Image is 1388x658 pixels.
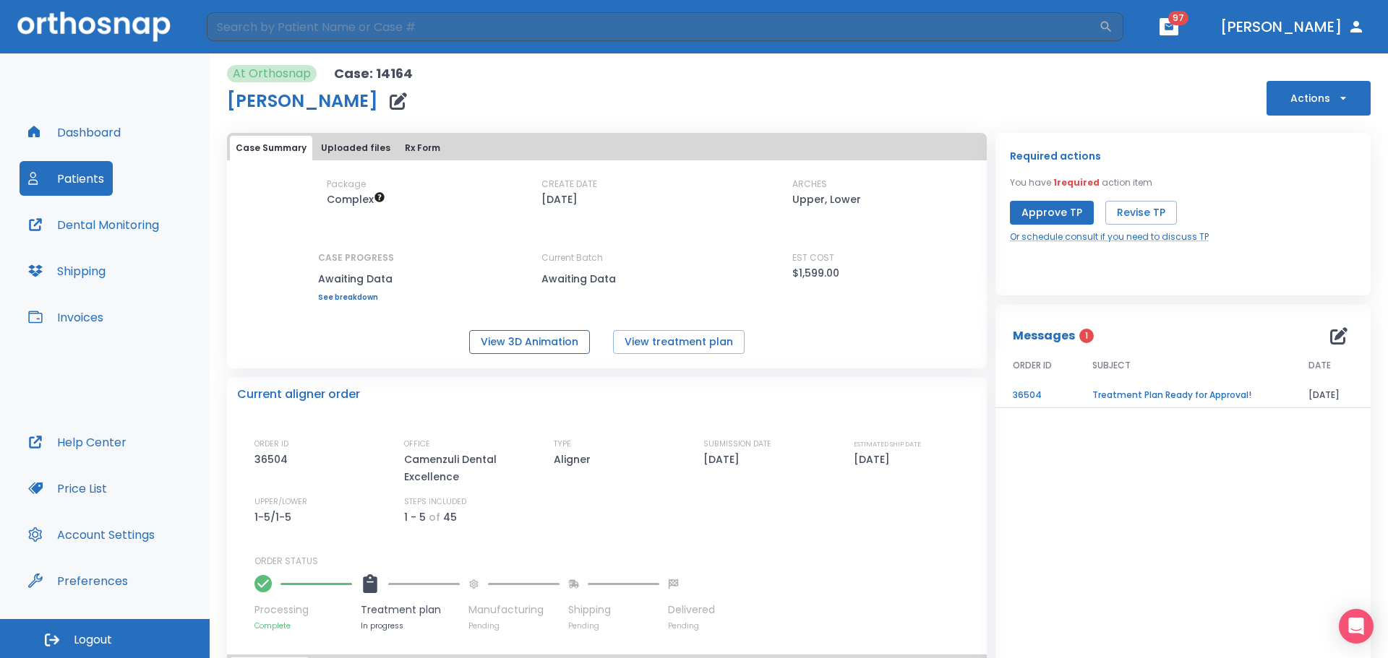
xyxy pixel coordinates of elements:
p: Upper, Lower [792,191,861,208]
td: Treatment Plan Ready for Approval! [1075,383,1291,408]
button: Revise TP [1105,201,1177,225]
button: Patients [20,161,113,196]
p: OFFICE [404,438,430,451]
button: Case Summary [230,136,312,160]
p: ARCHES [792,178,827,191]
p: TYPE [554,438,571,451]
p: Case: 14164 [334,65,413,82]
span: 1 [1079,329,1094,343]
div: Tooltip anchor [125,574,138,587]
h1: [PERSON_NAME] [227,92,378,110]
td: [DATE] [1291,383,1371,408]
p: Current aligner order [237,386,360,403]
p: Treatment plan [361,602,460,618]
p: [DATE] [703,451,745,468]
p: Aligner [554,451,596,468]
p: Awaiting Data [318,270,394,287]
p: SUBMISSION DATE [703,438,771,451]
span: DATE [1308,359,1331,372]
p: Pending [568,620,659,631]
p: Pending [468,620,560,631]
button: Rx Form [399,136,446,160]
p: 1 - 5 [404,508,426,526]
p: 45 [443,508,457,526]
button: [PERSON_NAME] [1214,14,1371,40]
span: Up to 50 Steps (100 aligners) [327,192,385,207]
p: At Orthosnap [233,65,311,82]
td: 36504 [995,383,1075,408]
p: 1-5/1-5 [254,508,296,526]
button: Shipping [20,254,114,288]
img: Orthosnap [17,12,171,41]
p: UPPER/LOWER [254,495,307,508]
p: Messages [1013,327,1075,345]
p: $1,599.00 [792,264,839,282]
span: 97 [1168,11,1188,25]
span: Logout [74,632,112,648]
p: Shipping [568,602,659,618]
p: Awaiting Data [541,270,672,287]
p: [DATE] [541,191,578,208]
p: Delivered [668,602,715,618]
button: Account Settings [20,517,163,552]
a: Or schedule consult if you need to discuss TP [1010,230,1209,243]
div: Open Intercom Messenger [1339,609,1374,644]
p: Manufacturing [468,602,560,618]
button: View 3D Animation [469,330,590,354]
p: Required actions [1010,147,1101,165]
button: View treatment plan [613,330,745,354]
div: tabs [230,136,984,160]
input: Search by Patient Name or Case # [207,12,1099,41]
button: Price List [20,471,116,506]
button: Approve TP [1010,201,1094,225]
p: CASE PROGRESS [318,251,394,264]
a: See breakdown [318,293,394,302]
p: CREATE DATE [541,178,597,191]
span: SUBJECT [1092,359,1131,372]
button: Preferences [20,563,137,598]
p: ORDER ID [254,438,288,451]
p: Camenzuli Dental Excellence [404,451,527,485]
p: of [429,508,440,526]
p: You have action item [1010,176,1152,189]
p: In progress [361,620,460,631]
p: 36504 [254,451,293,468]
button: Help Center [20,425,135,459]
p: [DATE] [854,451,895,468]
button: Dental Monitoring [20,207,168,242]
button: Invoices [20,300,112,334]
p: STEPS INCLUDED [404,495,466,508]
p: Current Batch [541,251,672,264]
p: EST COST [792,251,834,264]
p: Complete [254,620,352,631]
p: Processing [254,602,352,618]
p: Pending [668,620,715,631]
span: 1 required [1053,176,1100,189]
button: Uploaded files [315,136,396,160]
p: ORDER STATUS [254,555,977,568]
p: ESTIMATED SHIP DATE [854,438,921,451]
button: Dashboard [20,115,129,150]
p: Package [327,178,366,191]
button: Actions [1267,81,1371,116]
span: ORDER ID [1013,359,1052,372]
